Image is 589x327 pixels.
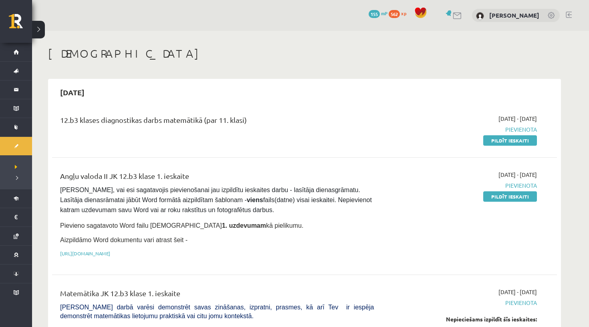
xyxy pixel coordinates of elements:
[60,288,374,303] div: Matemātika JK 12.b3 klase 1. ieskaite
[386,315,537,323] div: Nepieciešams izpildīt šīs ieskaites:
[386,299,537,307] span: Pievienota
[498,114,537,123] span: [DATE] - [DATE]
[52,83,93,102] h2: [DATE]
[401,10,406,16] span: xp
[369,10,387,16] a: 155 mP
[389,10,410,16] a: 562 xp
[60,250,110,257] a: [URL][DOMAIN_NAME]
[9,14,32,34] a: Rīgas 1. Tālmācības vidusskola
[60,114,374,129] div: 12.b3 klases diagnostikas darbs matemātikā (par 11. klasi)
[60,222,303,229] span: Pievieno sagatavoto Word failu [DEMOGRAPHIC_DATA] kā pielikumu.
[498,171,537,179] span: [DATE] - [DATE]
[247,197,263,203] strong: viens
[389,10,400,18] span: 562
[489,11,539,19] a: [PERSON_NAME]
[381,10,387,16] span: mP
[369,10,380,18] span: 155
[386,181,537,190] span: Pievienota
[498,288,537,296] span: [DATE] - [DATE]
[48,47,561,60] h1: [DEMOGRAPHIC_DATA]
[222,222,266,229] strong: 1. uzdevumam
[60,171,374,185] div: Angļu valoda II JK 12.b3 klase 1. ieskaite
[60,187,373,213] span: [PERSON_NAME], vai esi sagatavojis pievienošanai jau izpildītu ieskaites darbu - lasītāja dienasg...
[476,12,484,20] img: Violeta Vederņikova
[60,237,188,243] span: Aizpildāmo Word dokumentu vari atrast šeit -
[386,125,537,134] span: Pievienota
[483,135,537,146] a: Pildīt ieskaiti
[60,304,374,319] span: [PERSON_NAME] darbā varēsi demonstrēt savas zināšanas, izpratni, prasmes, kā arī Tev ir iespēja d...
[483,191,537,202] a: Pildīt ieskaiti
